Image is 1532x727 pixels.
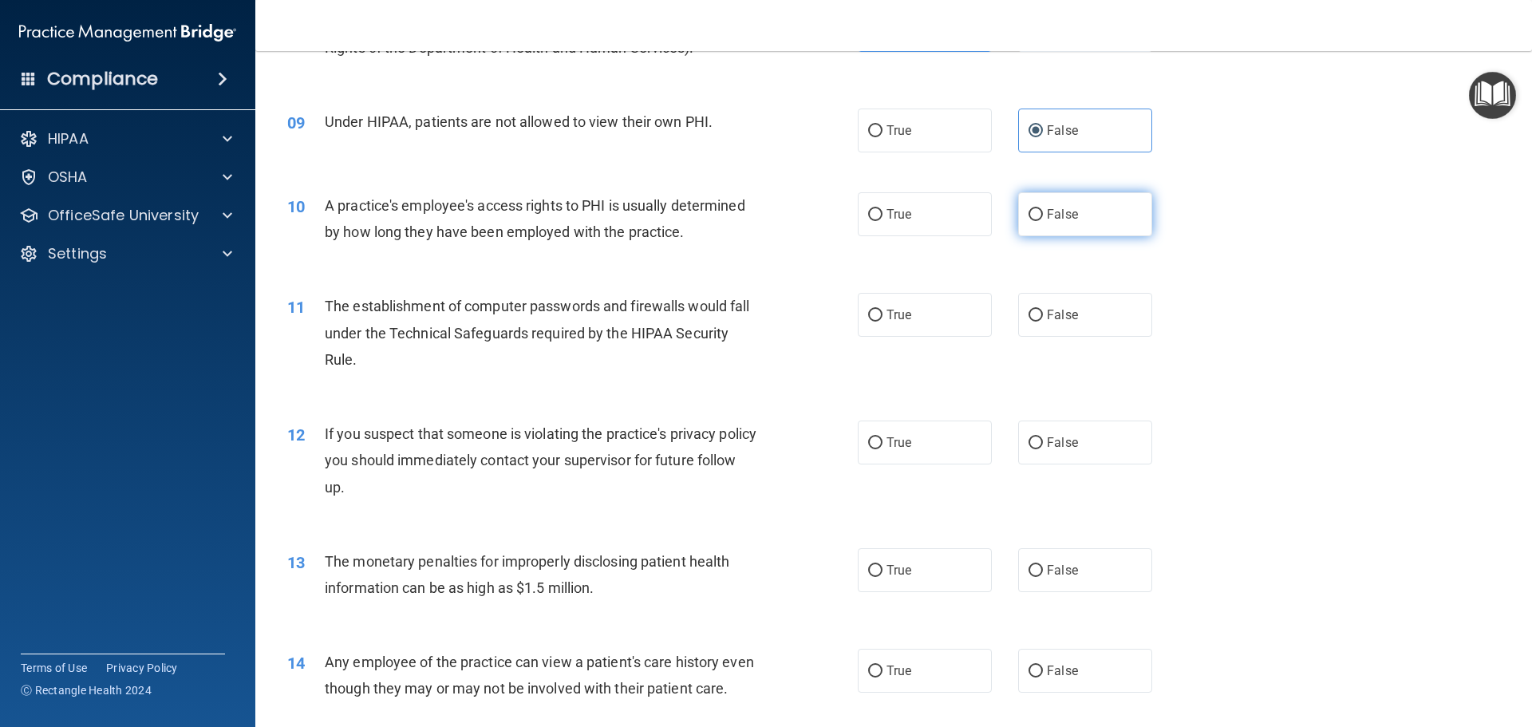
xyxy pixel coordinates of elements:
p: OfficeSafe University [48,206,199,225]
span: 10 [287,197,305,216]
input: True [868,666,882,678]
span: True [886,123,911,138]
img: PMB logo [19,17,236,49]
span: Ⓒ Rectangle Health 2024 [21,682,152,698]
span: The establishment of computer passwords and firewalls would fall under the Technical Safeguards r... [325,298,749,367]
span: The monetary penalties for improperly disclosing patient health information can be as high as $1.... [325,553,729,596]
span: True [886,563,911,578]
input: True [868,125,882,137]
span: 09 [287,113,305,132]
input: False [1029,310,1043,322]
span: Any employee of the practice can view a patient's care history even though they may or may not be... [325,654,754,697]
p: OSHA [48,168,88,187]
button: Open Resource Center [1469,72,1516,119]
span: False [1047,207,1078,222]
span: True [886,307,911,322]
span: If you suspect that someone is violating the practice's privacy policy you should immediately con... [325,425,756,495]
a: Terms of Use [21,660,87,676]
input: False [1029,437,1043,449]
span: 14 [287,654,305,673]
input: False [1029,209,1043,221]
input: True [868,310,882,322]
span: True [886,663,911,678]
iframe: Drift Widget Chat Controller [1256,614,1513,678]
h4: Compliance [47,68,158,90]
span: False [1047,307,1078,322]
span: False [1047,123,1078,138]
a: Privacy Policy [106,660,178,676]
span: 11 [287,298,305,317]
p: HIPAA [48,129,89,148]
input: True [868,565,882,577]
input: False [1029,125,1043,137]
span: True [886,435,911,450]
a: OSHA [19,168,232,187]
a: Settings [19,244,232,263]
input: True [868,209,882,221]
p: Settings [48,244,107,263]
span: False [1047,435,1078,450]
a: HIPAA [19,129,232,148]
input: False [1029,565,1043,577]
input: True [868,437,882,449]
span: Under HIPAA, patients are not allowed to view their own PHI. [325,113,713,130]
span: False [1047,663,1078,678]
span: 12 [287,425,305,444]
span: 13 [287,553,305,572]
a: OfficeSafe University [19,206,232,225]
span: A practice's employee's access rights to PHI is usually determined by how long they have been emp... [325,197,745,240]
input: False [1029,666,1043,678]
span: False [1047,563,1078,578]
span: True [886,207,911,222]
span: HIPAA is a federal law which is enforced by OCR (Office for Civil Rights of the Department of Hea... [325,13,729,56]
